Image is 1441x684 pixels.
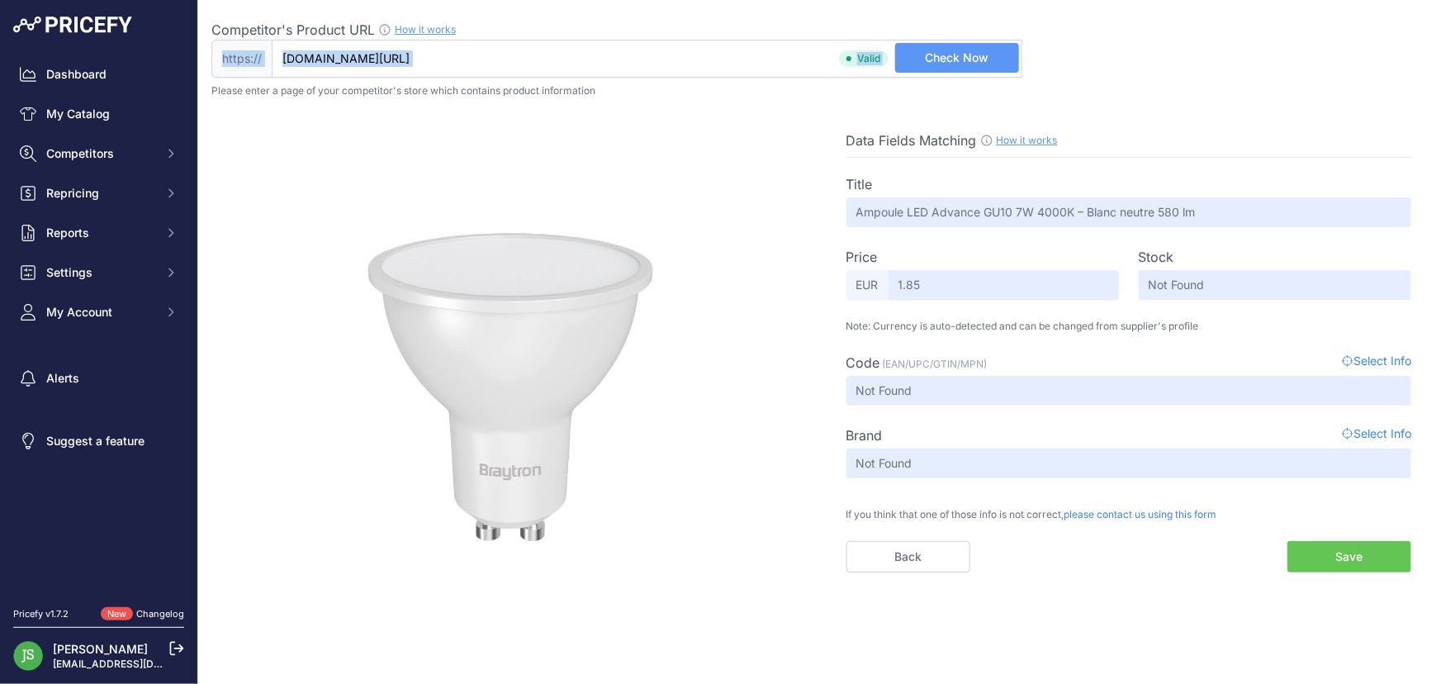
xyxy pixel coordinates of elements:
span: Settings [46,264,154,281]
label: Price [846,247,878,267]
span: Competitor's Product URL [211,21,375,38]
span: Select Info [1342,425,1411,445]
a: [PERSON_NAME] [53,642,148,656]
label: Brand [846,425,883,445]
span: Code [846,354,880,371]
button: Competitors [13,139,184,169]
a: Dashboard [13,59,184,89]
input: - [846,449,1412,478]
input: - [846,197,1412,227]
p: Note: Currency is auto-detected and can be changed from supplier's profile [846,320,1412,333]
a: Back [846,541,970,572]
button: My Account [13,297,184,327]
input: - [846,376,1412,406]
button: Save [1287,541,1411,572]
span: Select Info [1342,353,1411,373]
nav: Sidebar [13,59,184,587]
img: Pricefy Logo [13,17,132,33]
span: Competitors [46,145,154,162]
a: Changelog [136,608,184,620]
span: https:// [211,40,272,78]
span: My Account [46,304,154,321]
button: Check Now [895,43,1019,73]
input: - [1139,270,1411,300]
a: Alerts [13,363,184,393]
button: Settings [13,258,184,287]
span: Repricing [46,185,154,202]
input: - [889,270,1119,300]
input: www.distock.fr/product [272,40,1022,78]
a: My Catalog [13,99,184,129]
button: Repricing [13,178,184,208]
span: Data Fields Matching [846,132,977,149]
p: If you think that one of those info is not correct, [846,498,1412,521]
a: How it works [997,134,1058,146]
p: Please enter a page of your competitor's store which contains product information [211,84,1428,97]
a: Suggest a feature [13,426,184,456]
label: Stock [1139,247,1174,267]
span: (EAN/UPC/GTIN/MPN) [883,358,988,370]
span: EUR [846,270,889,300]
a: How it works [395,23,456,36]
a: [EMAIL_ADDRESS][DOMAIN_NAME] [53,658,225,670]
span: Reports [46,225,154,241]
div: Pricefy v1.7.2 [13,607,69,621]
label: Title [846,174,873,194]
span: New [101,607,133,621]
span: Check Now [926,50,989,66]
span: please contact us using this form [1064,508,1217,520]
button: Reports [13,218,184,248]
